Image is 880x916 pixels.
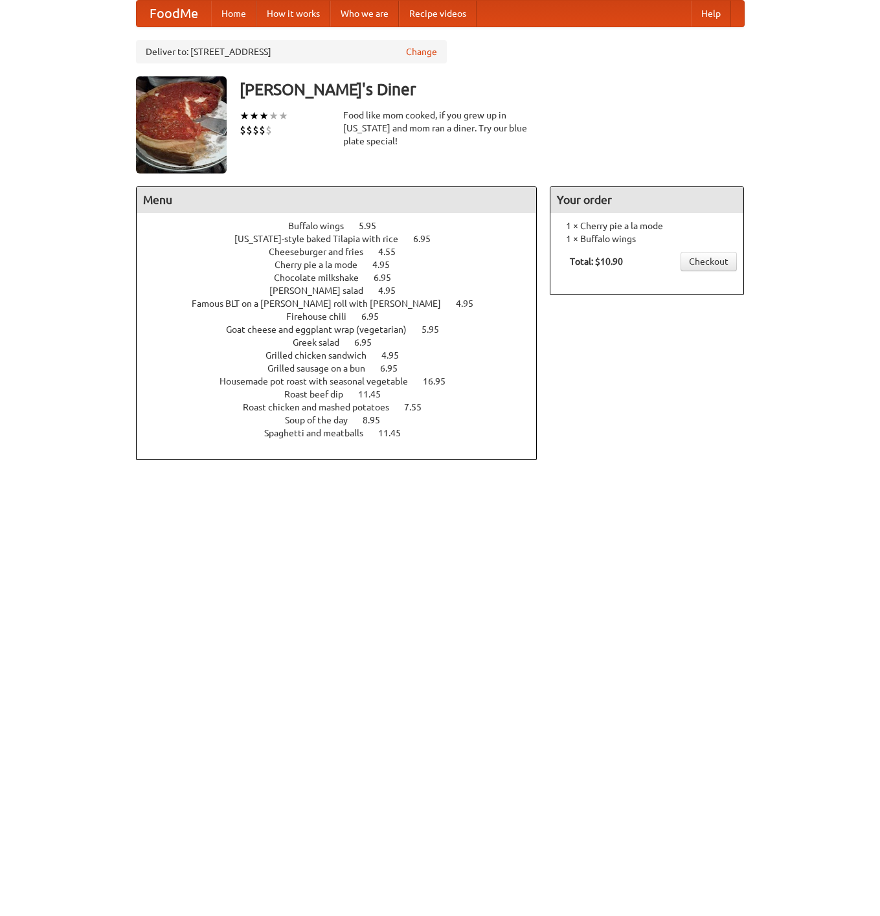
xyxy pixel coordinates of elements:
[275,260,414,270] a: Cherry pie a la mode 4.95
[259,123,265,137] li: $
[269,285,376,296] span: [PERSON_NAME] salad
[253,123,259,137] li: $
[404,402,434,412] span: 7.55
[259,109,269,123] li: ★
[136,40,447,63] div: Deliver to: [STREET_ADDRESS]
[240,76,745,102] h3: [PERSON_NAME]'s Diner
[361,311,392,322] span: 6.95
[269,247,420,257] a: Cheeseburger and fries 4.55
[358,389,394,399] span: 11.45
[269,247,376,257] span: Cheeseburger and fries
[220,376,469,386] a: Housemade pot roast with seasonal vegetable 16.95
[256,1,330,27] a: How it works
[284,389,356,399] span: Roast beef dip
[274,273,415,283] a: Chocolate milkshake 6.95
[413,234,444,244] span: 6.95
[192,298,454,309] span: Famous BLT on a [PERSON_NAME] roll with [PERSON_NAME]
[246,123,253,137] li: $
[288,221,400,231] a: Buffalo wings 5.95
[691,1,731,27] a: Help
[192,298,497,309] a: Famous BLT on a [PERSON_NAME] roll with [PERSON_NAME] 4.95
[264,428,425,438] a: Spaghetti and meatballs 11.45
[550,187,743,213] h4: Your order
[226,324,463,335] a: Goat cheese and eggplant wrap (vegetarian) 5.95
[226,324,420,335] span: Goat cheese and eggplant wrap (vegetarian)
[269,285,420,296] a: [PERSON_NAME] salad 4.95
[456,298,486,309] span: 4.95
[570,256,623,267] b: Total: $10.90
[423,376,458,386] span: 16.95
[374,273,404,283] span: 6.95
[286,311,403,322] a: Firehouse chili 6.95
[267,363,422,374] a: Grilled sausage on a bun 6.95
[243,402,402,412] span: Roast chicken and mashed potatoes
[240,109,249,123] li: ★
[274,273,372,283] span: Chocolate milkshake
[269,109,278,123] li: ★
[137,1,211,27] a: FoodMe
[249,109,259,123] li: ★
[265,350,379,361] span: Grilled chicken sandwich
[378,428,414,438] span: 11.45
[293,337,396,348] a: Greek salad 6.95
[267,363,378,374] span: Grilled sausage on a bun
[343,109,537,148] div: Food like mom cooked, if you grew up in [US_STATE] and mom ran a diner. Try our blue plate special!
[264,428,376,438] span: Spaghetti and meatballs
[399,1,477,27] a: Recipe videos
[220,376,421,386] span: Housemade pot roast with seasonal vegetable
[557,219,737,232] li: 1 × Cherry pie a la mode
[381,350,412,361] span: 4.95
[285,415,404,425] a: Soup of the day 8.95
[137,187,537,213] h4: Menu
[275,260,370,270] span: Cherry pie a la mode
[681,252,737,271] a: Checkout
[243,402,446,412] a: Roast chicken and mashed potatoes 7.55
[288,221,357,231] span: Buffalo wings
[234,234,411,244] span: [US_STATE]-style baked Tilapia with rice
[265,123,272,137] li: $
[240,123,246,137] li: $
[557,232,737,245] li: 1 × Buffalo wings
[378,285,409,296] span: 4.95
[265,350,423,361] a: Grilled chicken sandwich 4.95
[211,1,256,27] a: Home
[363,415,393,425] span: 8.95
[285,415,361,425] span: Soup of the day
[422,324,452,335] span: 5.95
[380,363,411,374] span: 6.95
[284,389,405,399] a: Roast beef dip 11.45
[286,311,359,322] span: Firehouse chili
[406,45,437,58] a: Change
[354,337,385,348] span: 6.95
[234,234,455,244] a: [US_STATE]-style baked Tilapia with rice 6.95
[136,76,227,173] img: angular.jpg
[330,1,399,27] a: Who we are
[293,337,352,348] span: Greek salad
[359,221,389,231] span: 5.95
[372,260,403,270] span: 4.95
[278,109,288,123] li: ★
[378,247,409,257] span: 4.55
